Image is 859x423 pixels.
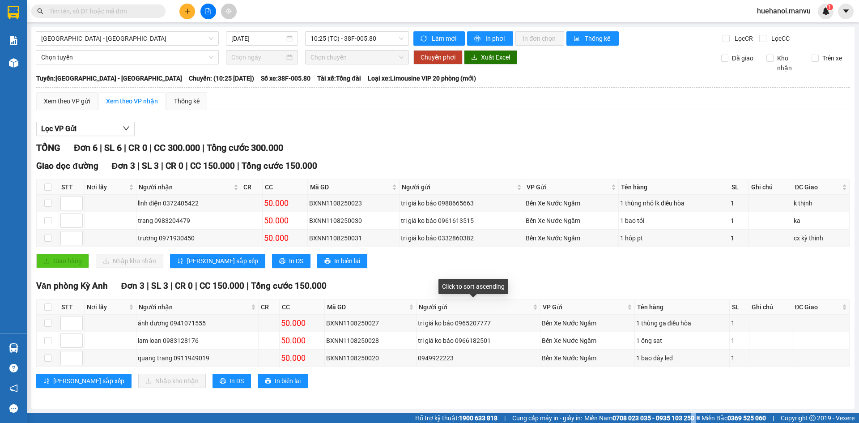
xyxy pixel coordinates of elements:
span: [PERSON_NAME] sắp xếp [53,376,124,386]
span: Increase Value [72,197,82,203]
span: Miền Bắc [702,413,766,423]
td: BXNN1108250020 [325,350,416,367]
span: | [124,142,126,153]
span: Số xe: 38F-005.80 [261,73,310,83]
div: 1 [731,198,747,208]
span: Increase Value [72,231,82,238]
span: Increase Value [72,316,82,323]
div: ánh dương 0941071555 [138,318,257,328]
span: huehanoi.manvu [750,5,818,17]
span: Increase Value [72,214,82,221]
span: Tổng cước 150.000 [251,281,327,291]
div: 1 bao dây led [636,353,728,363]
th: SL [730,300,749,315]
span: search [37,8,43,14]
span: Decrease Value [72,221,82,227]
td: BXNN1108250031 [308,230,400,247]
div: 1 [731,233,747,243]
div: 1 hôp pt [620,233,727,243]
span: Tổng cước 150.000 [242,161,317,171]
span: SL 6 [104,142,122,153]
span: Người nhận [139,182,232,192]
span: | [186,161,188,171]
span: Tổng cước 300.000 [207,142,283,153]
div: Click to sort ascending [438,279,508,294]
span: Làm mới [432,34,458,43]
span: Mã GD [310,182,390,192]
div: 1 thùng ga điều hòa [636,318,728,328]
span: SL 3 [151,281,168,291]
div: 50.000 [264,214,306,227]
div: BXNN1108250023 [309,198,398,208]
span: caret-down [842,7,850,15]
span: Đơn 3 [121,281,145,291]
span: | [247,281,249,291]
button: file-add [200,4,216,19]
button: printerIn DS [272,254,310,268]
span: ⚪️ [697,416,699,420]
span: copyright [809,415,816,421]
div: tri giá ko báo 0988665663 [401,198,523,208]
span: down [75,359,81,364]
div: ka [794,216,848,226]
sup: 1 [827,4,833,10]
span: printer [220,378,226,385]
span: Loại xe: Limousine VIP 20 phòng (mới) [368,73,476,83]
div: Bến Xe Nước Ngầm [542,318,633,328]
div: trương 0971930450 [138,233,239,243]
span: Nơi lấy [87,182,127,192]
span: Miền Nam [584,413,694,423]
img: warehouse-icon [9,58,18,68]
span: Decrease Value [72,238,82,245]
span: Người gửi [402,182,515,192]
span: Increase Value [72,351,82,358]
div: Bến Xe Nước Ngầm [542,336,633,346]
button: In đơn chọn [515,31,564,46]
span: Chuyến: (10:25 [DATE]) [189,73,254,83]
span: Giao dọc đường [36,161,98,171]
td: Bến Xe Nước Ngầm [540,332,635,350]
div: 1 [731,336,748,346]
div: 1 [731,216,747,226]
span: Lọc VP Gửi [41,123,77,134]
th: Ghi chú [749,300,792,315]
div: 1 [731,353,748,363]
span: CC 300.000 [154,142,200,153]
td: Bến Xe Nước Ngầm [524,230,619,247]
button: uploadGiao hàng [36,254,89,268]
td: BXNN1108250027 [325,315,416,332]
div: tri giá ko báo 0966182501 [418,336,539,346]
span: download [471,54,477,61]
input: 11/08/2025 [231,34,285,43]
span: In DS [289,256,303,266]
div: tri giá ko báo 0961613515 [401,216,523,226]
div: Bến Xe Nước Ngầm [542,353,633,363]
button: aim [221,4,237,19]
span: bar-chart [574,35,581,43]
b: Tuyến: [GEOGRAPHIC_DATA] - [GEOGRAPHIC_DATA] [36,75,182,82]
span: Đã giao [728,53,757,63]
span: | [149,142,152,153]
strong: 1900 633 818 [459,414,498,422]
span: Cung cấp máy in - giấy in: [512,413,582,423]
th: Ghi chú [749,180,792,195]
th: Tên hàng [619,180,729,195]
div: BXNN1108250020 [326,353,414,363]
span: | [147,281,149,291]
td: Bến Xe Nước Ngầm [540,315,635,332]
button: sort-ascending[PERSON_NAME] sắp xếp [36,374,132,388]
span: In biên lai [334,256,360,266]
span: CC 150.000 [190,161,235,171]
span: Trên xe [819,53,846,63]
span: printer [265,378,271,385]
span: Đơn 6 [74,142,98,153]
span: message [9,404,18,413]
div: 50.000 [264,197,306,209]
span: file-add [205,8,211,14]
span: 10:25 (TC) - 38F-005.80 [310,32,404,45]
span: printer [474,35,482,43]
span: aim [225,8,232,14]
button: caret-down [838,4,854,19]
div: 1 bao tỏi [620,216,727,226]
span: Hỗ trợ kỹ thuật: [415,413,498,423]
